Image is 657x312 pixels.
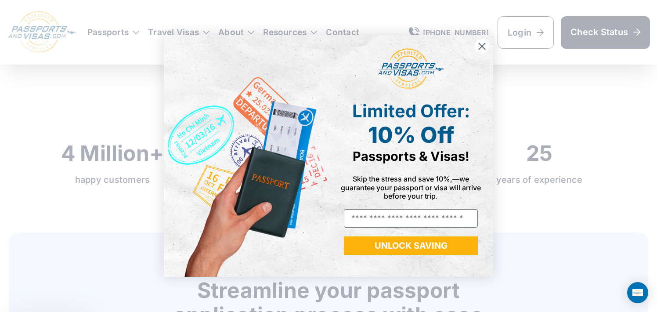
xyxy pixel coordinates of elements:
[474,39,490,54] button: Close dialog
[627,282,648,303] div: Open Intercom Messenger
[352,100,470,122] span: Limited Offer:
[378,48,444,90] img: passports and visas
[368,122,454,148] span: 10% Off
[344,236,478,255] button: UNLOCK SAVING
[164,35,328,277] img: de9cda0d-0715-46ca-9a25-073762a91ba7.png
[341,174,481,200] span: Skip the stress and save 10%,—we guarantee your passport or visa will arrive before your trip.
[353,149,469,164] span: Passports & Visas!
